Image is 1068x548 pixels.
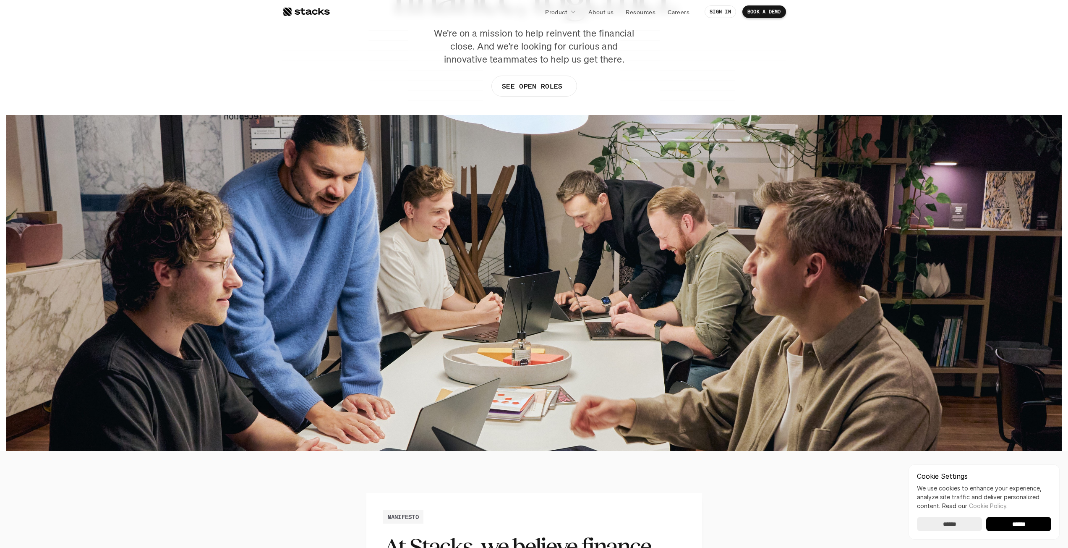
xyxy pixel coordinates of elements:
a: SIGN IN [705,5,736,18]
a: Cookie Policy [969,502,1006,509]
p: About us [588,8,614,16]
h2: MANIFESTO [388,512,419,521]
p: SEE OPEN ROLES [501,80,562,92]
span: Read our . [942,502,1008,509]
p: We’re on a mission to help reinvent the financial close. And we’re looking for curious and innova... [429,27,639,66]
p: Product [545,8,567,16]
a: Resources [621,4,661,19]
p: SIGN IN [710,9,731,15]
p: We use cookies to enhance your experience, analyze site traffic and deliver personalized content. [917,484,1051,510]
a: SEE OPEN ROLES [491,76,577,97]
p: Cookie Settings [917,473,1051,480]
p: BOOK A DEMO [747,9,781,15]
p: Careers [668,8,689,16]
a: About us [583,4,619,19]
a: BOOK A DEMO [742,5,786,18]
p: Resources [626,8,655,16]
a: Careers [663,4,695,19]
